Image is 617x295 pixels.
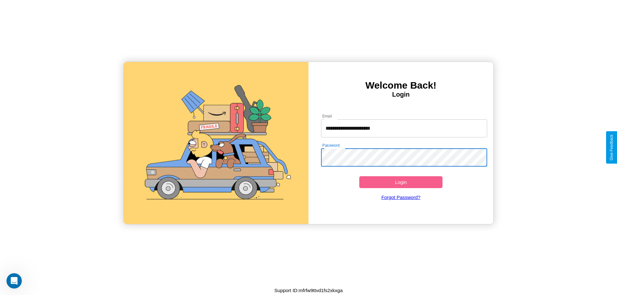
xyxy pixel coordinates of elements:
h3: Welcome Back! [308,80,493,91]
iframe: Intercom live chat [6,273,22,289]
label: Password [322,143,339,148]
h4: Login [308,91,493,98]
div: Give Feedback [609,134,614,161]
a: Forgot Password? [318,188,484,206]
p: Support ID: mfrfw9ttvd1fs2xkxga [274,286,343,295]
img: gif [124,62,308,224]
label: Email [322,113,332,119]
button: Login [359,176,443,188]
